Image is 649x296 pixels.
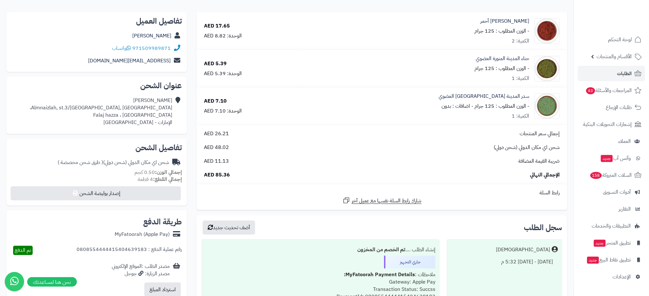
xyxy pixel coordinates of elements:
div: رابط السلة [199,189,565,197]
a: طلبات الإرجاع [578,100,645,115]
h2: تفاصيل العميل [12,17,182,25]
span: 158 [590,172,602,179]
span: 48.02 AED [204,144,229,151]
a: حناء المدينة المنورة العضوي [476,55,530,62]
div: جاري التجهيز [384,256,435,269]
div: الكمية: 1 [512,75,530,82]
a: الطلبات [578,66,645,81]
span: الأقسام والمنتجات [597,52,632,61]
span: تم الدفع [15,246,31,254]
a: المراجعات والأسئلة43 [578,83,645,98]
div: الوحدة: 8.82 AED [204,32,242,40]
div: الوحدة: 7.10 AED [204,107,242,115]
a: العملاء [578,134,645,149]
button: أضف تحديث جديد [203,221,255,235]
span: التقارير [619,205,631,214]
strong: إجمالي القطع: [153,175,182,183]
small: 4 قطعة [138,175,182,183]
span: التطبيقات والخدمات [592,222,631,230]
div: رقم عملية الدفع : 0808554444415404639183 [77,246,182,255]
a: تطبيق المتجرجديد [578,235,645,251]
a: أدوات التسويق [578,184,645,200]
span: 85.36 AED [204,171,230,179]
a: [PERSON_NAME] [132,32,171,40]
small: - الوزن المطلوب : 125 جرام [475,102,530,110]
span: العملاء [619,137,631,146]
span: تطبيق المتجر [593,238,631,247]
a: تطبيق نقاط البيعجديد [578,252,645,268]
span: شارك رابط السلة نفسها مع عميل آخر [352,197,422,205]
span: الإجمالي النهائي [530,171,560,179]
div: [DEMOGRAPHIC_DATA] [496,246,550,253]
span: لوحة التحكم [608,35,632,44]
div: 5.39 AED [204,60,227,67]
span: المراجعات والأسئلة [586,86,632,95]
h3: سجل الطلب [524,224,562,231]
span: جديد [601,155,613,162]
small: - الوزن المطلوب : 125 جرام [475,65,530,72]
div: [PERSON_NAME] Almnaizlah, st.3/[GEOGRAPHIC_DATA], [GEOGRAPHIC_DATA]، Falaj hazza ، [GEOGRAPHIC_DA... [30,97,172,126]
a: وآتس آبجديد [578,151,645,166]
div: الوحدة: 5.39 AED [204,70,242,77]
span: وآتس آب [600,154,631,163]
span: 11.13 AED [204,158,229,165]
b: MyFatoorah Payment Details: [344,271,415,278]
span: ضريبة القيمة المضافة [519,158,560,165]
div: مصدر الطلب :الموقع الإلكتروني [112,263,170,277]
span: إشعارات التحويلات البنكية [583,120,632,129]
span: جديد [594,240,606,247]
span: أدوات التسويق [603,188,631,197]
span: الإعدادات [613,272,631,281]
h2: عنوان الشحن [12,82,182,90]
b: تم الخصم من المخزون [357,246,405,253]
a: الإعدادات [578,269,645,284]
a: [PERSON_NAME] أحمر [481,18,530,25]
a: السلات المتروكة158 [578,167,645,183]
div: الكمية: 2 [512,37,530,45]
span: تطبيق نقاط البيع [587,255,631,264]
span: 43 [586,87,595,94]
div: الكمية: 1 [512,113,530,120]
div: إنشاء الطلب .... [206,244,435,256]
h2: تفاصيل الشحن [12,144,182,152]
span: شحن اي مكان الدولي (شحن دولي) [494,144,560,151]
a: واتساب [112,44,131,52]
span: طلبات الإرجاع [606,103,632,112]
span: الطلبات [617,69,632,78]
div: مصدر الزيارة: جوجل [112,270,170,277]
span: جديد [587,257,599,264]
img: 1660148305-Mushat%20Red-90x90.jpg [535,18,560,44]
span: ( طرق شحن مخصصة ) [58,159,103,166]
a: 971509989871 [132,44,171,52]
small: 0.50 كجم [134,168,182,176]
div: 7.10 AED [204,97,227,105]
a: التطبيقات والخدمات [578,218,645,234]
div: شحن اي مكان الدولي (شحن دولي) [58,159,169,166]
a: لوحة التحكم [578,32,645,47]
h2: طريقة الدفع [143,218,182,226]
img: 1690052262-Seder%20Leaves%20Powder%20Organic-90x90.jpg [535,93,560,119]
strong: إجمالي الوزن: [155,168,182,176]
span: السلات المتروكة [590,171,632,180]
a: [EMAIL_ADDRESS][DOMAIN_NAME] [88,57,171,65]
span: إجمالي سعر المنتجات [520,130,560,137]
button: إصدار بوليصة الشحن [11,186,181,200]
div: MyFatoorah (Apple Pay) [115,231,170,238]
div: 17.65 AED [204,22,230,30]
small: - الوزن المطلوب : 125 جرام [475,27,530,35]
div: [DATE] - [DATE] 5:32 م [451,256,558,268]
span: 26.21 AED [204,130,229,137]
a: سدر المدينة [GEOGRAPHIC_DATA] العضوي [439,93,530,100]
a: شارك رابط السلة نفسها مع عميل آخر [343,197,422,205]
a: التقارير [578,201,645,217]
img: 1689399858-Henna%20Organic-90x90.jpg [535,56,560,82]
a: إشعارات التحويلات البنكية [578,117,645,132]
small: - اضافات : بدون [442,102,474,110]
